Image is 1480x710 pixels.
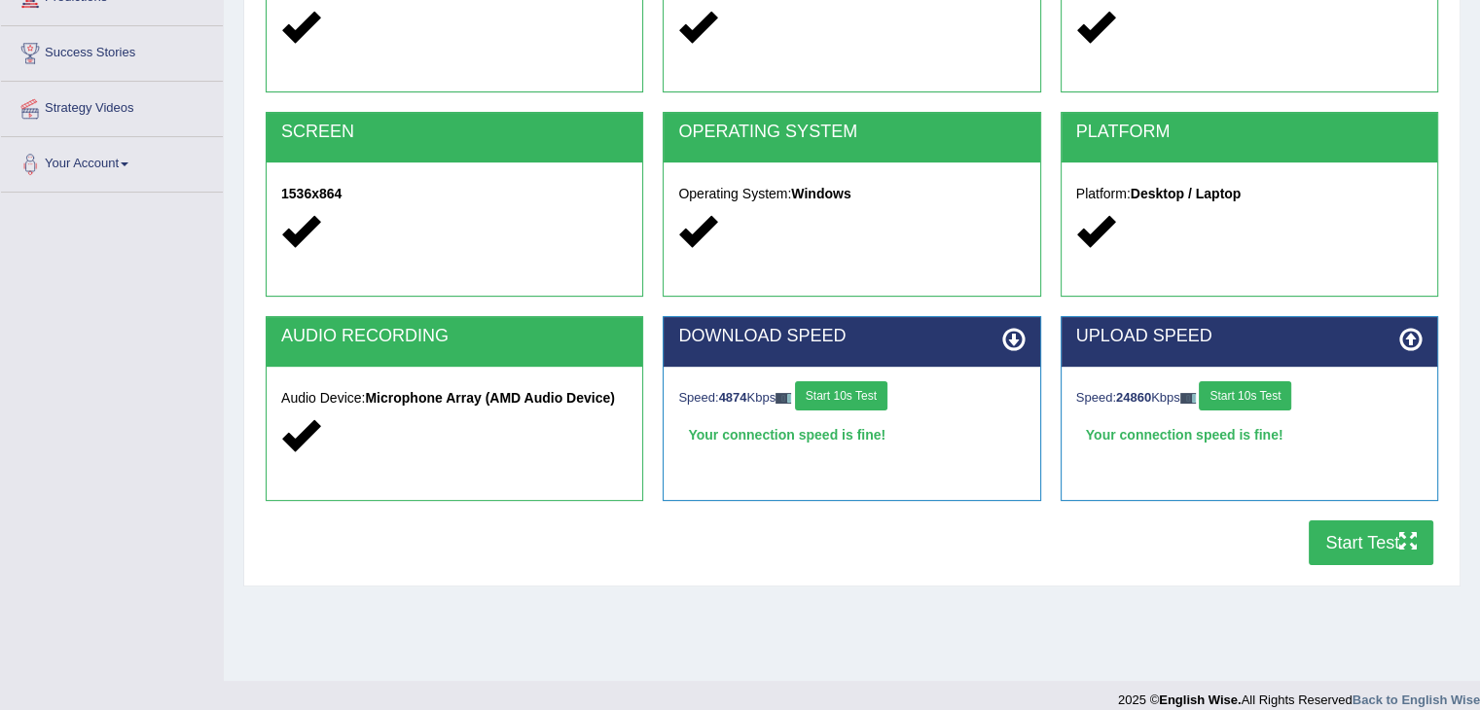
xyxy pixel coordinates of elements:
[795,381,887,410] button: Start 10s Test
[1076,187,1423,201] h5: Platform:
[678,381,1025,415] div: Speed: Kbps
[1309,520,1433,565] button: Start Test
[1,82,223,130] a: Strategy Videos
[1159,692,1241,707] strong: English Wise.
[1180,393,1196,404] img: ajax-loader-fb-connection.gif
[365,390,614,406] strong: Microphone Array (AMD Audio Device)
[1,26,223,75] a: Success Stories
[281,123,628,142] h2: SCREEN
[1353,692,1480,707] a: Back to English Wise
[678,327,1025,346] h2: DOWNLOAD SPEED
[1199,381,1291,410] button: Start 10s Test
[678,123,1025,142] h2: OPERATING SYSTEM
[1076,420,1423,449] div: Your connection speed is fine!
[1076,381,1423,415] div: Speed: Kbps
[1076,123,1423,142] h2: PLATFORM
[678,187,1025,201] h5: Operating System:
[1118,681,1480,709] div: 2025 © All Rights Reserved
[1131,186,1242,201] strong: Desktop / Laptop
[791,186,850,201] strong: Windows
[1076,327,1423,346] h2: UPLOAD SPEED
[281,391,628,406] h5: Audio Device:
[678,420,1025,449] div: Your connection speed is fine!
[281,186,342,201] strong: 1536x864
[776,393,791,404] img: ajax-loader-fb-connection.gif
[1116,390,1151,405] strong: 24860
[1,137,223,186] a: Your Account
[719,390,747,405] strong: 4874
[281,327,628,346] h2: AUDIO RECORDING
